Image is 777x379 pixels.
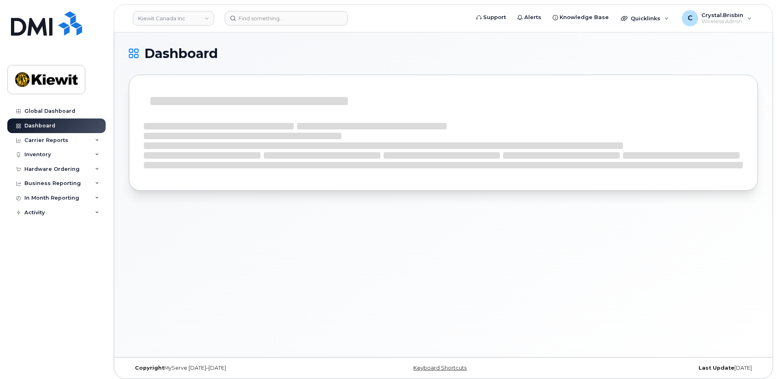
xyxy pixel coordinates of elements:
div: [DATE] [548,365,758,371]
strong: Last Update [699,365,734,371]
a: Keyboard Shortcuts [413,365,467,371]
strong: Copyright [135,365,164,371]
span: Dashboard [144,47,218,60]
div: MyServe [DATE]–[DATE] [129,365,339,371]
